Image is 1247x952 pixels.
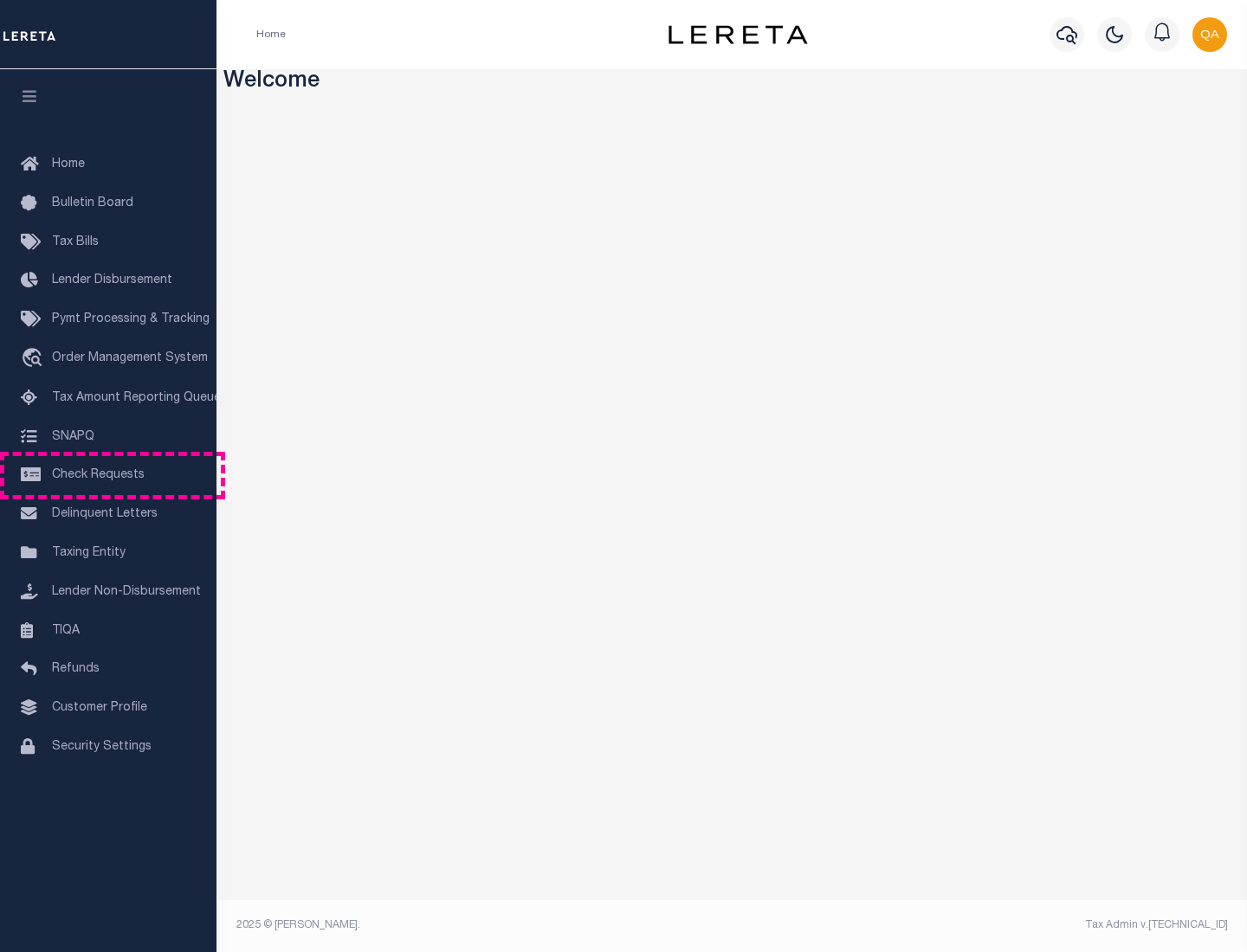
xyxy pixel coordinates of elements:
[52,236,99,248] span: Tax Bills
[52,197,133,209] span: Bulletin Board
[52,547,126,559] span: Taxing Entity
[223,917,733,933] div: 2025 © [PERSON_NAME].
[223,69,1241,96] h3: Welcome
[1192,17,1227,52] img: svg+xml;base64,PHN2ZyB4bWxucz0iaHR0cDovL3d3dy53My5vcmcvMjAwMC9zdmciIHBvaW50ZXItZXZlbnRzPSJub25lIi...
[745,917,1228,933] div: Tax Admin v.[TECHNICAL_ID]
[52,586,201,598] span: Lender Non-Disbursement
[21,348,48,370] i: travel_explore
[52,158,85,170] span: Home
[52,508,158,520] span: Delinquent Letters
[52,702,147,714] span: Customer Profile
[52,352,208,364] span: Order Management System
[52,274,172,286] span: Lender Disbursement
[52,430,94,442] span: SNAPQ
[52,624,80,636] span: TIQA
[52,469,145,481] span: Check Requests
[52,741,152,753] span: Security Settings
[52,313,210,325] span: Pymt Processing & Tracking
[256,27,286,42] li: Home
[669,25,807,44] img: logo-dark.svg
[52,663,100,675] span: Refunds
[52,392,221,404] span: Tax Amount Reporting Queue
